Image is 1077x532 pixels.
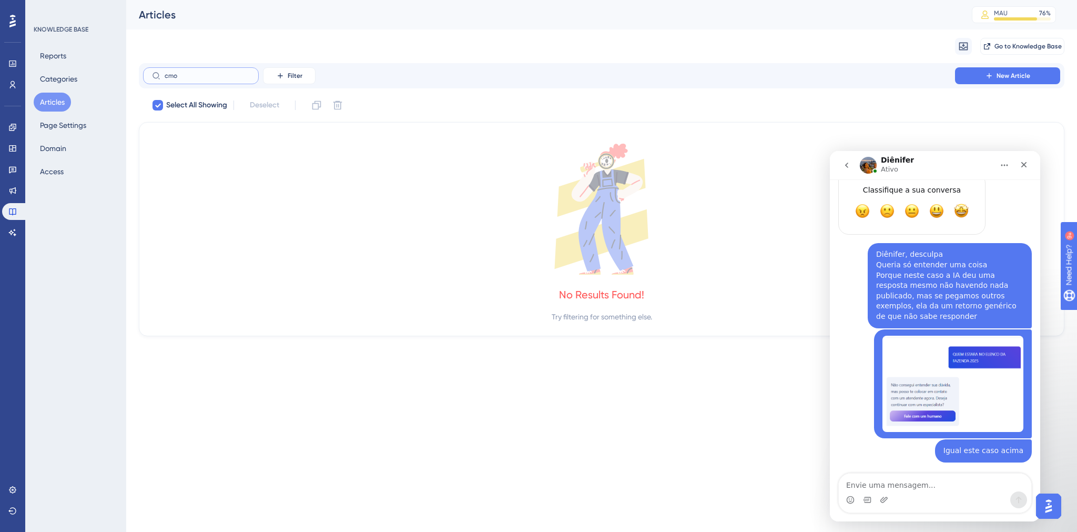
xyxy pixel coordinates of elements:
button: Domain [34,139,73,158]
span: Deselect [250,99,279,112]
button: Filter [263,67,316,84]
div: Articles [139,7,946,22]
button: Page Settings [34,116,93,135]
button: Go to Knowledge Base [980,38,1064,55]
div: MAU [994,9,1008,17]
div: Try filtering for something else. [552,310,652,323]
span: Go to Knowledge Base [994,42,1062,51]
span: Filter [288,72,302,80]
button: Access [34,162,70,181]
div: KNOWLEDGE BASE [34,25,88,34]
div: 76 % [1039,9,1051,17]
input: Search [165,72,250,79]
button: Deselect [240,96,289,115]
span: Need Help? [25,3,66,15]
iframe: UserGuiding AI Assistant Launcher [1033,490,1064,522]
span: New Article [997,72,1030,80]
div: 9+ [72,5,78,14]
button: Reports [34,46,73,65]
div: No Results Found! [559,287,644,302]
button: New Article [955,67,1060,84]
span: Select All Showing [166,99,227,112]
button: Categories [34,69,84,88]
button: Articles [34,93,71,112]
iframe: Intercom live chat [830,151,1040,521]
